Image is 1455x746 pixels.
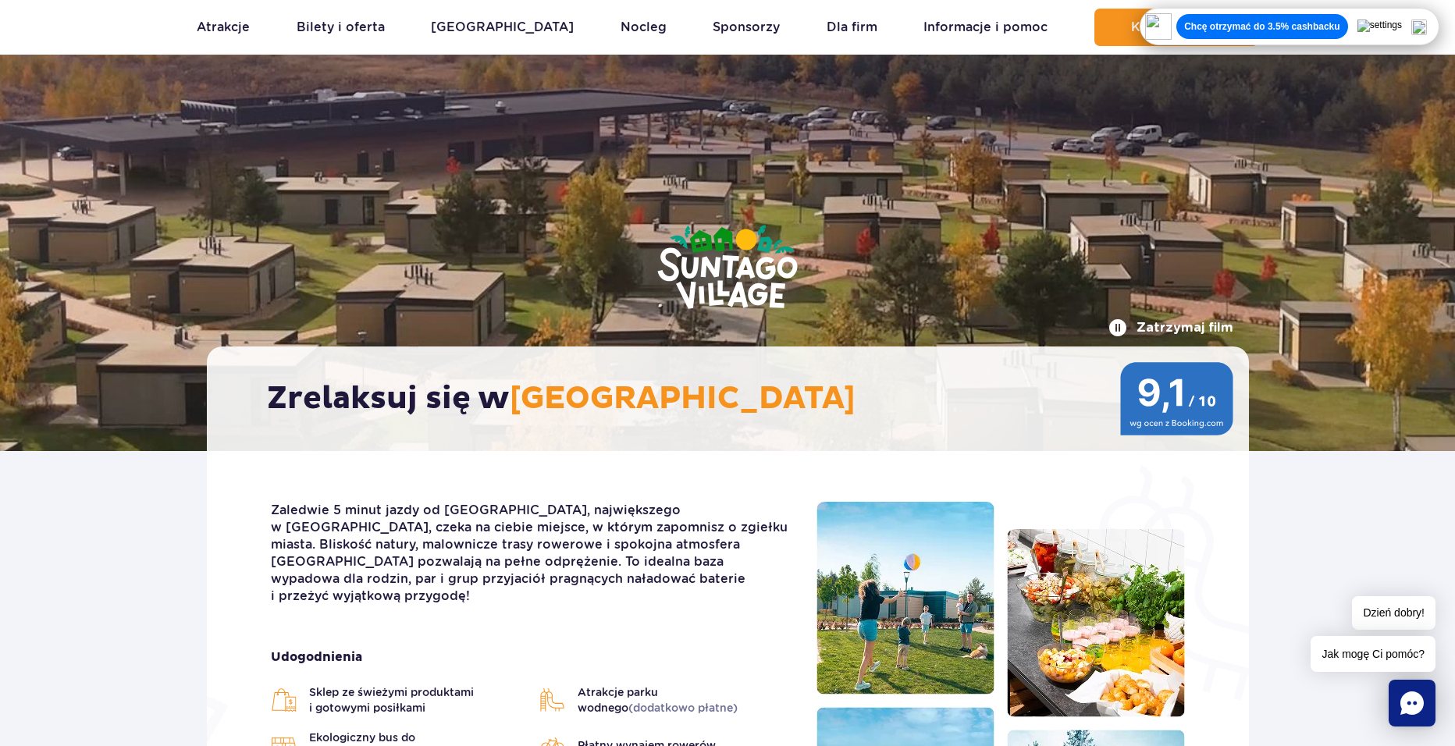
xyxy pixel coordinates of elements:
img: 9,1/10 wg ocen z Booking.com [1120,362,1233,435]
span: (dodatkowo płatne) [628,702,738,714]
a: Dla firm [827,9,877,46]
span: Kup teraz [1131,20,1193,34]
a: Bilety i oferta [297,9,385,46]
span: [GEOGRAPHIC_DATA] [510,379,856,418]
a: Informacje i pomoc [923,9,1048,46]
button: Zatrzymaj film [1108,318,1233,337]
span: Atrakcje parku wodnego [578,684,793,716]
button: Kup teraz [1094,9,1258,46]
img: Suntago Village [595,164,860,373]
p: Zaledwie 5 minut jazdy od [GEOGRAPHIC_DATA], największego w [GEOGRAPHIC_DATA], czeka na ciebie mi... [271,502,793,605]
strong: Udogodnienia [271,648,793,666]
a: [GEOGRAPHIC_DATA] [431,9,574,46]
span: Sklep ze świeżymi produktami i gotowymi posiłkami [309,684,525,716]
a: Sponsorzy [713,9,780,46]
a: Atrakcje [197,9,250,46]
a: Nocleg [621,9,667,46]
div: Chat [1389,680,1435,726]
span: Dzień dobry! [1352,596,1435,630]
span: Jak mogę Ci pomóc? [1311,636,1435,672]
h2: Zrelaksuj się w [267,379,1204,418]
